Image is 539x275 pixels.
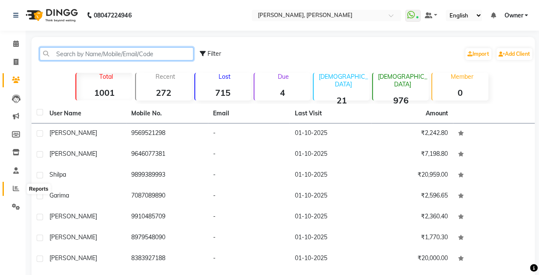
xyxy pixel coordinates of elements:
a: Add Client [496,48,532,60]
td: 8383927188 [126,249,208,269]
th: Email [208,104,290,123]
span: [PERSON_NAME] [49,129,97,137]
img: logo [22,3,80,27]
td: 01-10-2025 [289,207,371,228]
th: User Name [44,104,126,123]
span: Owner [504,11,523,20]
td: - [208,144,290,165]
span: [PERSON_NAME] [49,233,97,241]
td: 9910485709 [126,207,208,228]
th: Mobile No. [126,104,208,123]
p: Due [256,73,310,80]
p: Member [435,73,488,80]
span: Garima [49,192,69,199]
td: 01-10-2025 [289,123,371,144]
td: ₹2,596.65 [371,186,453,207]
td: 9569521298 [126,123,208,144]
td: 01-10-2025 [289,165,371,186]
td: ₹7,198.80 [371,144,453,165]
td: - [208,228,290,249]
th: Amount [421,104,453,123]
td: 01-10-2025 [289,144,371,165]
td: - [208,186,290,207]
p: [DEMOGRAPHIC_DATA] [376,73,429,88]
td: 8979548090 [126,228,208,249]
th: Last Visit [289,104,371,123]
td: ₹2,242.80 [371,123,453,144]
strong: 0 [432,87,488,98]
span: [PERSON_NAME] [49,254,97,262]
span: Shilpa [49,171,66,178]
strong: 4 [254,87,310,98]
td: ₹20,000.00 [371,249,453,269]
td: 01-10-2025 [289,249,371,269]
p: Lost [199,73,251,80]
td: - [208,249,290,269]
td: ₹2,360.40 [371,207,453,228]
td: ₹1,770.30 [371,228,453,249]
span: [PERSON_NAME] [49,150,97,158]
td: - [208,123,290,144]
p: Recent [139,73,192,80]
strong: 976 [373,95,429,106]
strong: 1001 [76,87,132,98]
td: - [208,165,290,186]
p: [DEMOGRAPHIC_DATA] [317,73,369,88]
td: ₹20,959.00 [371,165,453,186]
input: Search by Name/Mobile/Email/Code [40,47,193,60]
td: 01-10-2025 [289,186,371,207]
strong: 715 [195,87,251,98]
strong: 21 [314,95,369,106]
td: - [208,207,290,228]
p: Total [80,73,132,80]
span: Filter [208,50,221,57]
strong: 272 [136,87,192,98]
td: 7087089890 [126,186,208,207]
td: 01-10-2025 [289,228,371,249]
div: Reports [27,184,50,194]
td: 9646077381 [126,144,208,165]
a: Import [465,48,491,60]
td: 9899389993 [126,165,208,186]
b: 08047224946 [94,3,131,27]
span: [PERSON_NAME] [49,212,97,220]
